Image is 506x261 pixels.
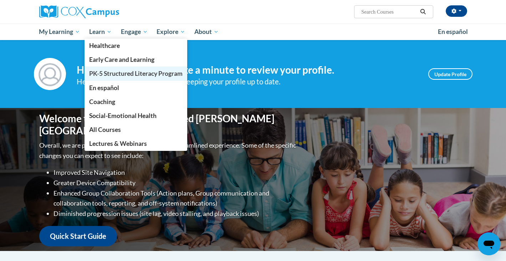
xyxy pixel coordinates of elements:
[89,112,157,119] span: Social-Emotional Health
[116,24,152,40] a: Engage
[89,42,120,49] span: Healthcare
[157,28,185,36] span: Explore
[85,53,187,67] a: Early Care and Learning
[85,39,187,53] a: Healthcare
[29,24,478,40] div: Main menu
[85,67,187,80] a: PK-5 Structured Literacy Program
[39,113,298,137] h1: Welcome to the new and improved [PERSON_NAME][GEOGRAPHIC_DATA]
[89,126,121,133] span: All Courses
[39,140,298,161] p: Overall, we are proud to provide you with a more streamlined experience. Some of the specific cha...
[438,28,468,35] span: En español
[39,5,119,18] img: Cox Campus
[194,28,219,36] span: About
[39,28,80,36] span: My Learning
[39,226,117,246] a: Quick Start Guide
[39,5,175,18] a: Cox Campus
[85,109,187,123] a: Social-Emotional Health
[477,232,500,255] iframe: Button to launch messaging window
[85,95,187,109] a: Coaching
[77,64,418,76] h4: Hi [PERSON_NAME]! Take a minute to review your profile.
[53,208,298,219] li: Diminished progression issues (site lag, video stalling, and playback issues)
[53,167,298,178] li: Improved Site Navigation
[433,24,472,39] a: En español
[152,24,190,40] a: Explore
[53,178,298,188] li: Greater Device Compatibility
[89,98,115,105] span: Coaching
[85,137,187,151] a: Lectures & Webinars
[446,5,467,17] button: Account Settings
[89,28,112,36] span: Learn
[361,8,418,16] input: Search Courses
[89,56,154,63] span: Early Care and Learning
[190,24,223,40] a: About
[418,8,428,16] button: Search
[85,24,116,40] a: Learn
[85,81,187,95] a: En español
[89,140,147,147] span: Lectures & Webinars
[53,188,298,209] li: Enhanced Group Collaboration Tools (Action plans, Group communication and collaboration tools, re...
[85,123,187,137] a: All Courses
[89,84,119,92] span: En español
[121,28,148,36] span: Engage
[89,70,183,77] span: PK-5 Structured Literacy Program
[428,68,472,80] a: Update Profile
[34,58,66,90] img: Profile Image
[35,24,85,40] a: My Learning
[77,76,418,88] div: Help improve your experience by keeping your profile up to date.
